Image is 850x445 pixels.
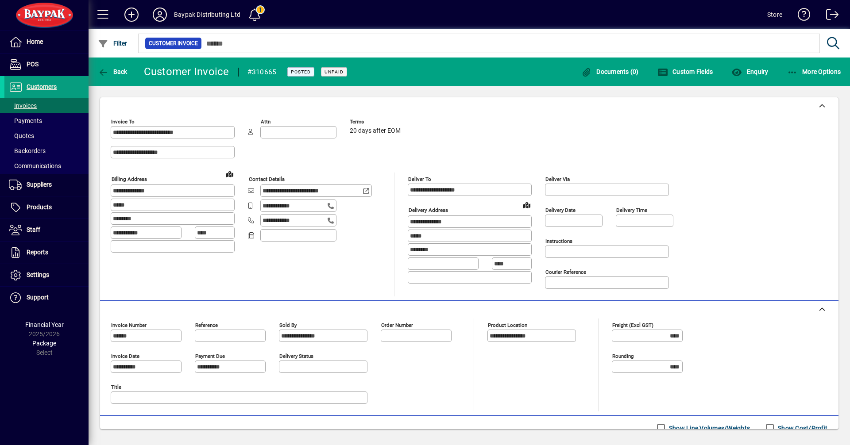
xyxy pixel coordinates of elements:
[27,249,48,256] span: Reports
[96,64,130,80] button: Back
[27,271,49,278] span: Settings
[96,35,130,51] button: Filter
[25,321,64,328] span: Financial Year
[9,162,61,169] span: Communications
[174,8,240,22] div: Baypak Distributing Ltd
[9,117,42,124] span: Payments
[4,31,89,53] a: Home
[731,68,768,75] span: Enquiry
[4,54,89,76] a: POS
[9,132,34,139] span: Quotes
[4,287,89,309] a: Support
[667,424,750,433] label: Show Line Volumes/Weights
[27,226,40,233] span: Staff
[819,2,839,31] a: Logout
[146,7,174,23] button: Profile
[729,64,770,80] button: Enquiry
[4,264,89,286] a: Settings
[776,424,827,433] label: Show Cost/Profit
[27,294,49,301] span: Support
[767,8,782,22] div: Store
[4,143,89,158] a: Backorders
[9,102,37,109] span: Invoices
[27,181,52,188] span: Suppliers
[27,203,52,211] span: Products
[27,61,39,68] span: POS
[98,68,127,75] span: Back
[32,340,56,347] span: Package
[117,7,146,23] button: Add
[89,64,137,80] app-page-header-button: Back
[4,98,89,113] a: Invoices
[4,242,89,264] a: Reports
[4,196,89,219] a: Products
[149,39,198,48] span: Customer Invoice
[4,219,89,241] a: Staff
[4,128,89,143] a: Quotes
[27,38,43,45] span: Home
[98,40,127,47] span: Filter
[4,174,89,196] a: Suppliers
[787,68,841,75] span: More Options
[785,64,843,80] button: More Options
[4,113,89,128] a: Payments
[9,147,46,154] span: Backorders
[27,83,57,90] span: Customers
[4,158,89,173] a: Communications
[791,2,811,31] a: Knowledge Base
